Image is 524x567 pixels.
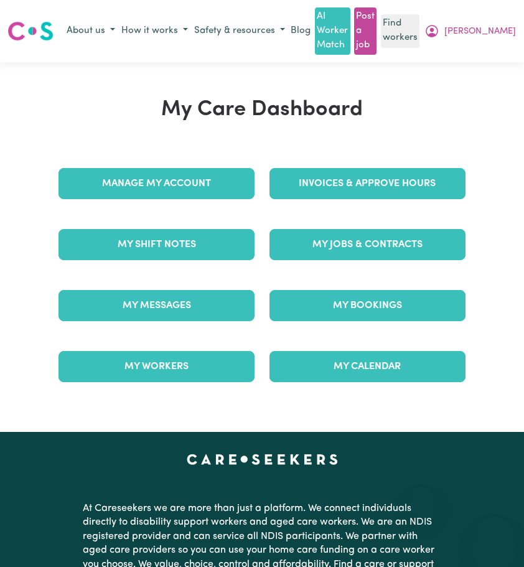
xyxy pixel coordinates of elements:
img: Careseekers logo [7,20,54,42]
a: Find workers [381,14,419,48]
a: AI Worker Match [315,7,350,55]
span: [PERSON_NAME] [444,25,516,39]
a: My Calendar [269,351,466,382]
iframe: Button to launch messaging window [474,517,514,557]
a: My Messages [58,290,255,321]
a: Careseekers logo [7,17,54,45]
a: Invoices & Approve Hours [269,168,466,199]
a: Careseekers home page [187,454,338,464]
button: Safety & resources [191,21,288,42]
a: My Bookings [269,290,466,321]
button: About us [63,21,118,42]
h1: My Care Dashboard [51,97,473,123]
a: My Workers [58,351,255,382]
button: My Account [421,21,519,42]
a: Post a job [354,7,377,55]
iframe: Close message [409,487,434,512]
a: My Jobs & Contracts [269,229,466,260]
a: Blog [288,22,313,41]
a: Manage My Account [58,168,255,199]
a: My Shift Notes [58,229,255,260]
button: How it works [118,21,191,42]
